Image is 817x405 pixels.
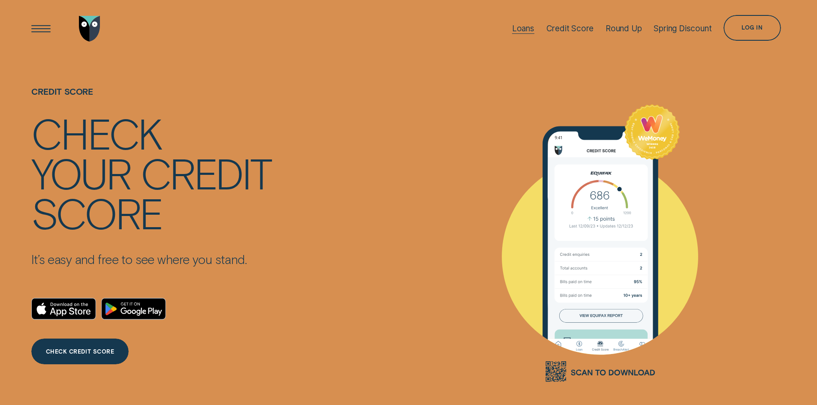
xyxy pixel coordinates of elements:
img: Wisr [79,16,100,42]
div: Round Up [606,24,642,33]
div: Credit Score [546,24,594,33]
button: Open Menu [28,16,54,42]
a: Download on the App Store [31,298,96,320]
a: CHECK CREDIT SCORE [31,339,128,364]
h4: Check your credit score [31,113,271,232]
h1: Credit Score [31,87,271,113]
div: credit [141,153,271,192]
div: your [31,153,130,192]
a: Android App on Google Play [101,298,166,320]
div: Loans [512,24,534,33]
p: It’s easy and free to see where you stand. [31,252,271,267]
button: Log in [724,15,781,41]
div: Check [31,113,161,153]
div: Spring Discount [654,24,711,33]
div: score [31,192,162,232]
